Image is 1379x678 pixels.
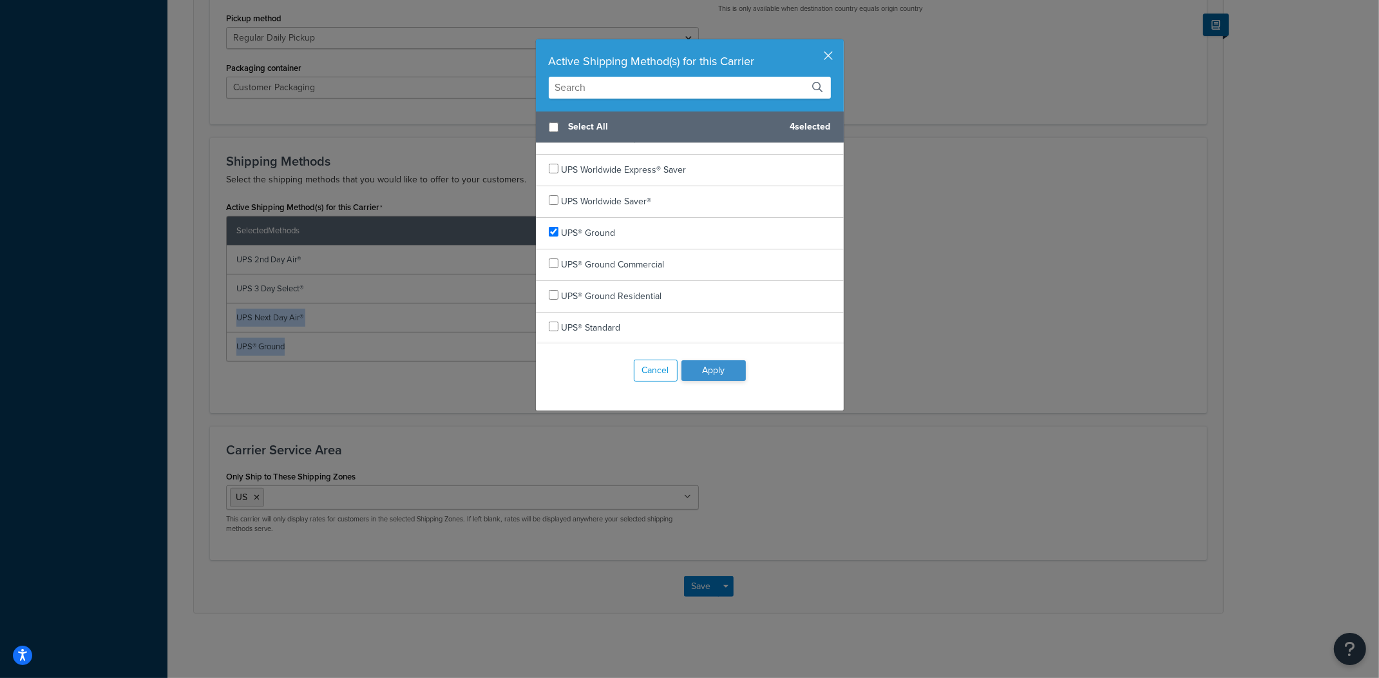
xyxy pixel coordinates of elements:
button: Cancel [634,360,678,382]
span: UPS® Ground Commercial [562,258,665,271]
span: UPS Worldwide Express® Saver [562,163,687,177]
button: Apply [681,360,746,381]
span: UPS® Ground [562,226,616,240]
span: UPS Worldwide Saver® [562,195,652,208]
div: 4 selected [536,111,844,143]
div: Active Shipping Method(s) for this Carrier [549,52,831,70]
span: UPS® Ground Residential [562,289,662,303]
input: Search [549,77,831,99]
span: UPS® Standard [562,321,621,334]
span: Select All [569,118,780,136]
